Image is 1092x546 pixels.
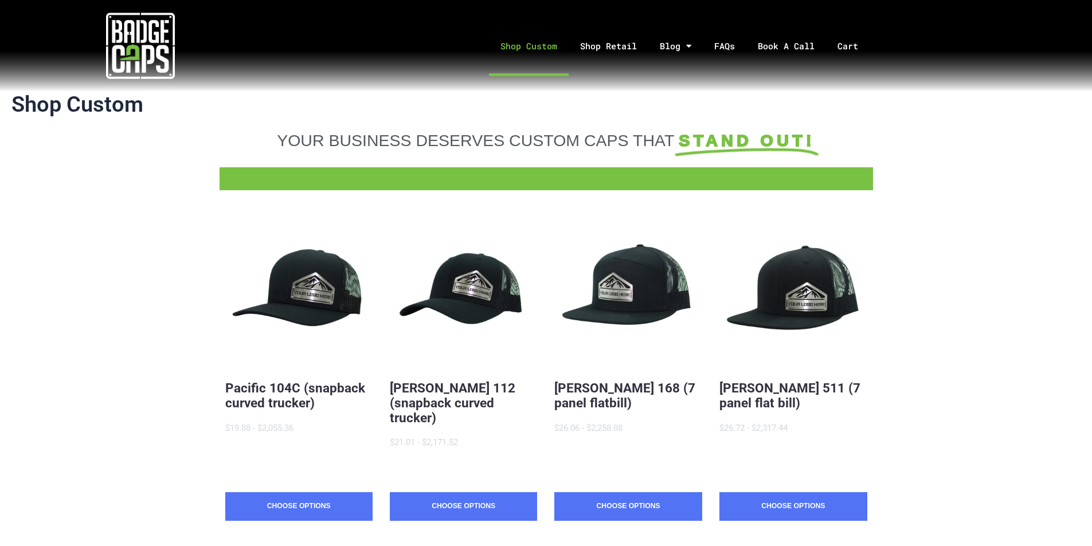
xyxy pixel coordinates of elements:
[390,492,537,521] a: Choose Options
[554,423,623,433] span: $26.06 - $2,258.88
[390,219,537,366] button: BadgeCaps - Richardson 112
[703,16,746,76] a: FAQs
[390,380,515,425] a: [PERSON_NAME] 112 (snapback curved trucker)
[554,492,702,521] a: Choose Options
[719,423,788,433] span: $26.72 - $2,317.44
[225,219,373,366] button: BadgeCaps - Pacific 104C
[554,219,702,366] button: BadgeCaps - Richardson 168
[826,16,884,76] a: Cart
[280,16,1092,76] nav: Menu
[390,437,458,447] span: $21.01 - $2,171.52
[719,219,867,366] button: BadgeCaps - Richardson 511
[225,380,365,410] a: Pacific 104C (snapback curved trucker)
[648,16,703,76] a: Blog
[220,173,873,179] a: FFD BadgeCaps Fire Department Custom unique apparel
[719,380,860,410] a: [PERSON_NAME] 511 (7 panel flat bill)
[489,16,569,76] a: Shop Custom
[719,492,867,521] a: Choose Options
[569,16,648,76] a: Shop Retail
[277,131,674,150] span: YOUR BUSINESS DESERVES CUSTOM CAPS THAT
[11,92,1081,118] h1: Shop Custom
[746,16,826,76] a: Book A Call
[225,131,867,150] a: YOUR BUSINESS DESERVES CUSTOM CAPS THAT STAND OUT!
[106,11,175,80] img: badgecaps white logo with green acccent
[554,380,695,410] a: [PERSON_NAME] 168 (7 panel flatbill)
[225,423,293,433] span: $19.88 - $2,055.36
[225,492,373,521] a: Choose Options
